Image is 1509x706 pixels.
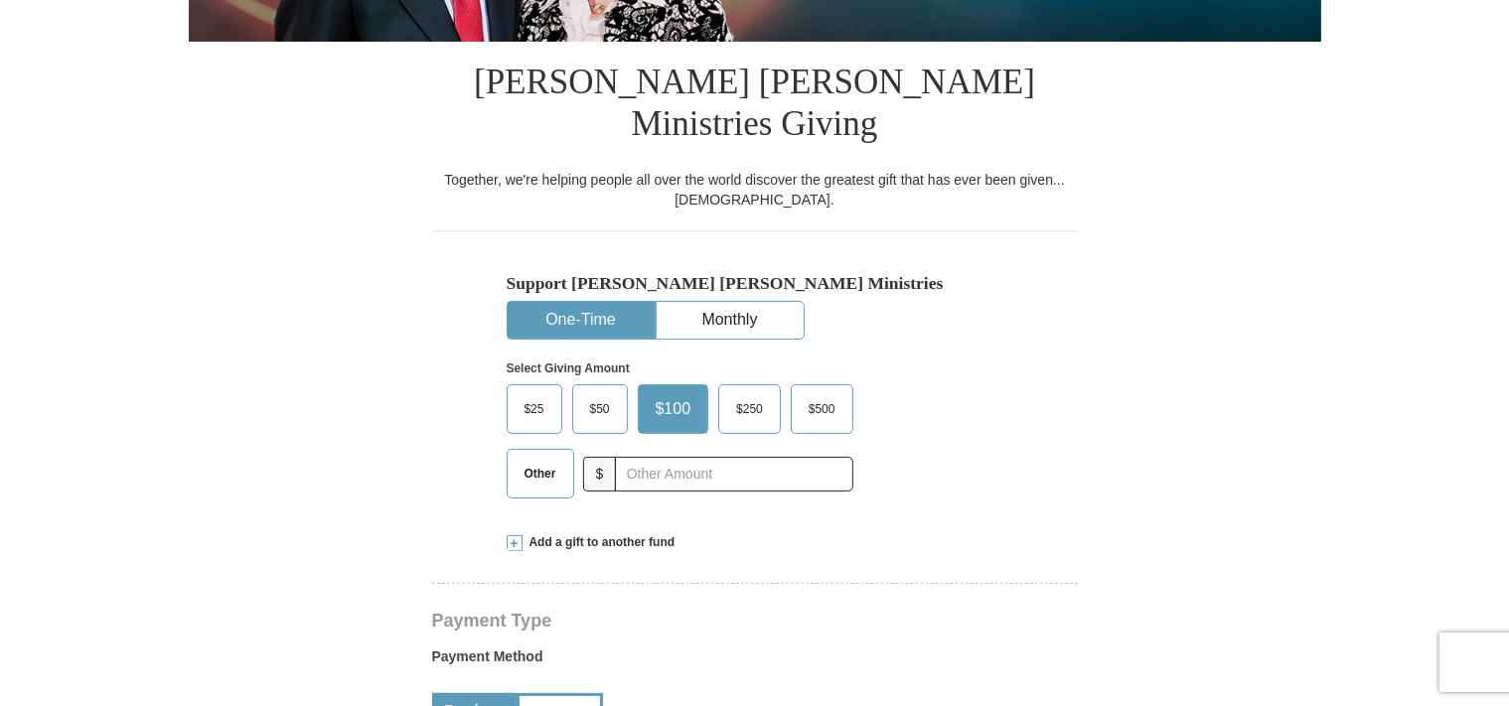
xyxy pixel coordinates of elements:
[432,646,1078,676] label: Payment Method
[508,302,655,339] button: One-Time
[646,394,701,424] span: $100
[515,394,554,424] span: $25
[432,42,1078,170] h1: [PERSON_NAME] [PERSON_NAME] Ministries Giving
[580,394,620,424] span: $50
[432,170,1078,210] div: Together, we're helping people all over the world discover the greatest gift that has ever been g...
[523,534,676,551] span: Add a gift to another fund
[583,457,617,492] span: $
[515,459,566,489] span: Other
[507,361,630,375] strong: Select Giving Amount
[726,394,773,424] span: $250
[615,457,852,492] input: Other Amount
[507,273,1003,294] h5: Support [PERSON_NAME] [PERSON_NAME] Ministries
[657,302,804,339] button: Monthly
[799,394,845,424] span: $500
[432,613,1078,629] h4: Payment Type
